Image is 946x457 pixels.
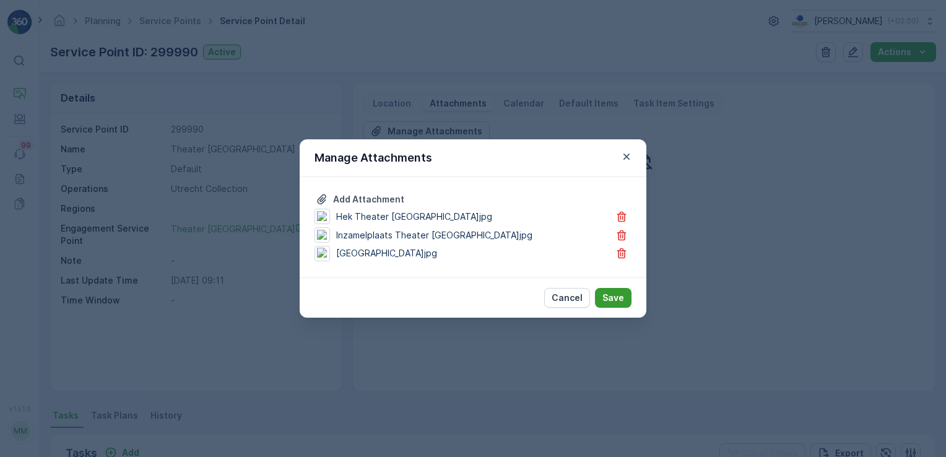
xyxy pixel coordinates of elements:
p: Hek Theater [GEOGRAPHIC_DATA]jpg [336,211,492,223]
p: Inzamelplaats Theater [GEOGRAPHIC_DATA]jpg [336,229,532,242]
img: Media Preview [317,211,328,222]
p: [GEOGRAPHIC_DATA]jpg [336,247,437,259]
img: Media Preview [317,248,328,259]
img: Media Preview [317,230,328,241]
p: Save [602,292,624,304]
p: Add Attachment [333,193,404,206]
p: Cancel [552,292,583,304]
button: Upload File [315,192,406,207]
button: Save [595,288,631,308]
p: Manage Attachments [315,149,432,167]
button: Cancel [544,288,590,308]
